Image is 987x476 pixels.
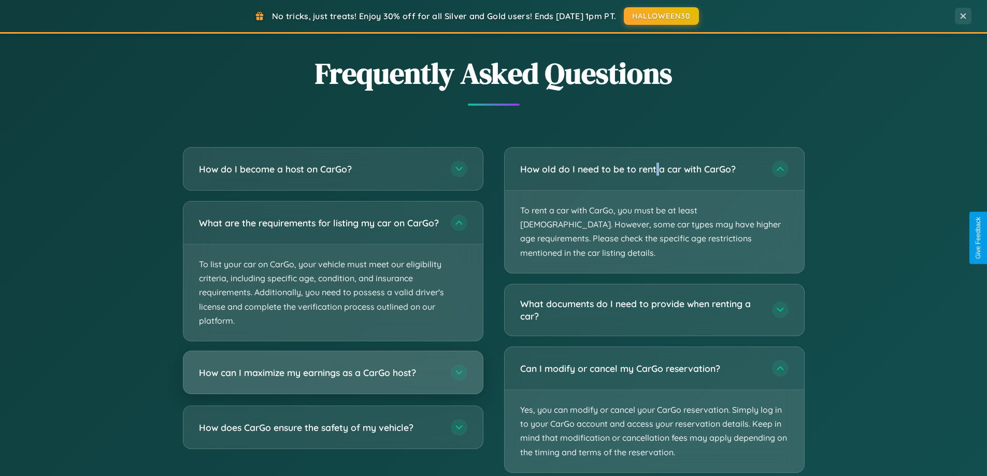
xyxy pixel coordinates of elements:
[183,53,805,93] h2: Frequently Asked Questions
[199,366,440,379] h3: How can I maximize my earnings as a CarGo host?
[199,163,440,176] h3: How do I become a host on CarGo?
[520,297,762,323] h3: What documents do I need to provide when renting a car?
[183,244,483,341] p: To list your car on CarGo, your vehicle must meet our eligibility criteria, including specific ag...
[520,362,762,375] h3: Can I modify or cancel my CarGo reservation?
[199,421,440,434] h3: How does CarGo ensure the safety of my vehicle?
[975,217,982,259] div: Give Feedback
[199,217,440,229] h3: What are the requirements for listing my car on CarGo?
[505,191,804,273] p: To rent a car with CarGo, you must be at least [DEMOGRAPHIC_DATA]. However, some car types may ha...
[520,163,762,176] h3: How old do I need to be to rent a car with CarGo?
[505,390,804,472] p: Yes, you can modify or cancel your CarGo reservation. Simply log in to your CarGo account and acc...
[624,7,699,25] button: HALLOWEEN30
[272,11,616,21] span: No tricks, just treats! Enjoy 30% off for all Silver and Gold users! Ends [DATE] 1pm PT.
